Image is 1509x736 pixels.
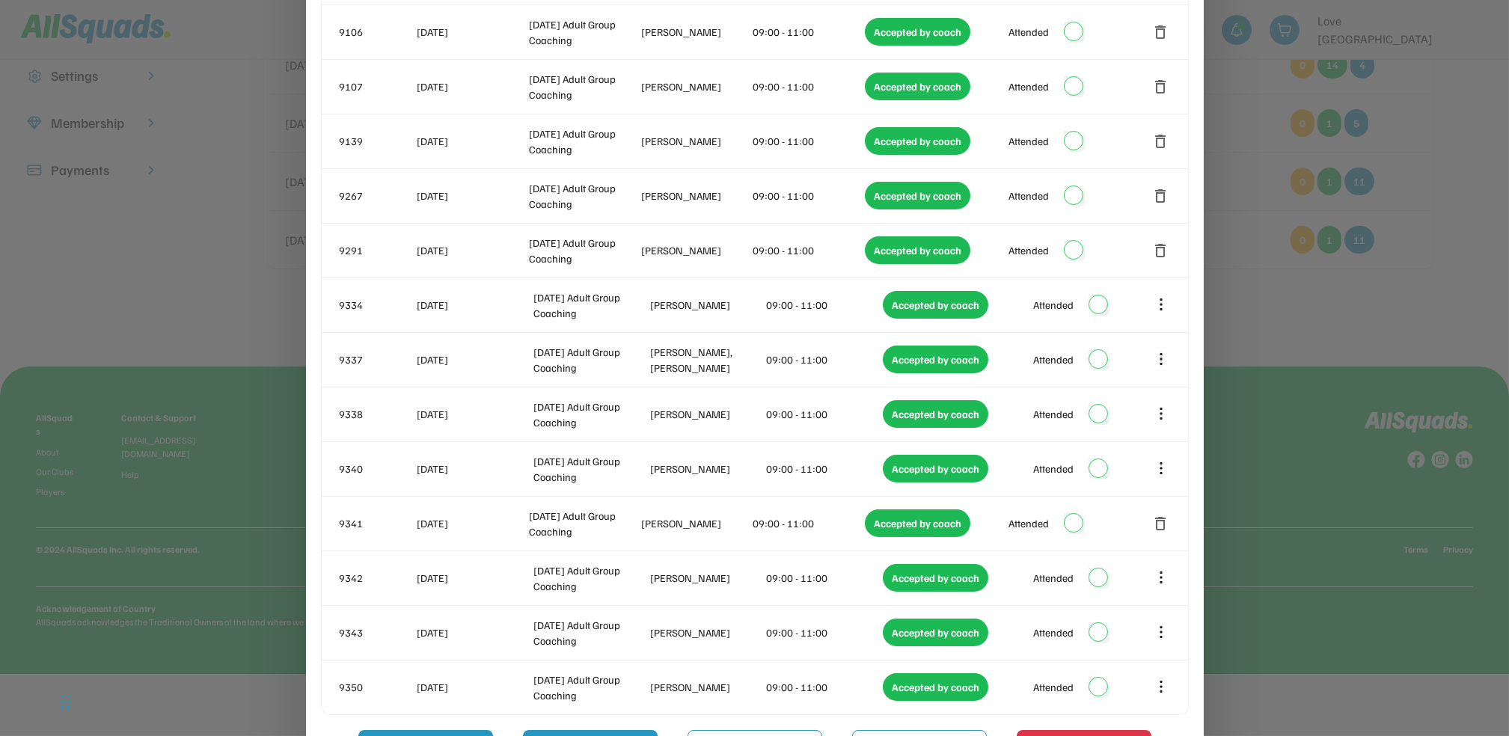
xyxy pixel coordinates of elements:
[417,515,527,531] div: [DATE]
[529,180,638,212] div: [DATE] Adult Group Coaching
[865,127,970,155] div: Accepted by coach
[417,406,531,422] div: [DATE]
[529,71,638,102] div: [DATE] Adult Group Coaching
[1152,23,1170,41] button: delete
[883,564,988,592] div: Accepted by coach
[417,242,527,258] div: [DATE]
[533,453,647,485] div: [DATE] Adult Group Coaching
[1152,515,1170,533] button: delete
[883,619,988,646] div: Accepted by coach
[1152,78,1170,96] button: delete
[650,461,764,476] div: [PERSON_NAME]
[650,406,764,422] div: [PERSON_NAME]
[1033,297,1074,313] div: Attended
[529,235,638,266] div: [DATE] Adult Group Coaching
[753,515,863,531] div: 09:00 - 11:00
[883,455,988,482] div: Accepted by coach
[650,344,764,375] div: [PERSON_NAME], [PERSON_NAME]
[753,24,863,40] div: 09:00 - 11:00
[340,24,414,40] div: 9106
[650,625,764,640] div: [PERSON_NAME]
[1008,515,1049,531] div: Attended
[340,242,414,258] div: 9291
[417,461,531,476] div: [DATE]
[883,673,988,701] div: Accepted by coach
[417,625,531,640] div: [DATE]
[533,399,647,430] div: [DATE] Adult Group Coaching
[529,126,638,157] div: [DATE] Adult Group Coaching
[417,297,531,313] div: [DATE]
[340,297,414,313] div: 9334
[865,18,970,46] div: Accepted by coach
[1033,352,1074,367] div: Attended
[641,515,750,531] div: [PERSON_NAME]
[417,24,527,40] div: [DATE]
[650,297,764,313] div: [PERSON_NAME]
[340,79,414,94] div: 9107
[533,617,647,648] div: [DATE] Adult Group Coaching
[767,352,881,367] div: 09:00 - 11:00
[767,297,881,313] div: 09:00 - 11:00
[1008,24,1049,40] div: Attended
[417,188,527,203] div: [DATE]
[883,291,988,319] div: Accepted by coach
[767,570,881,586] div: 09:00 - 11:00
[340,570,414,586] div: 9342
[865,182,970,209] div: Accepted by coach
[1152,242,1170,260] button: delete
[417,570,531,586] div: [DATE]
[883,400,988,428] div: Accepted by coach
[1008,242,1049,258] div: Attended
[767,679,881,695] div: 09:00 - 11:00
[753,242,863,258] div: 09:00 - 11:00
[865,236,970,264] div: Accepted by coach
[767,406,881,422] div: 09:00 - 11:00
[533,672,647,703] div: [DATE] Adult Group Coaching
[650,570,764,586] div: [PERSON_NAME]
[417,352,531,367] div: [DATE]
[641,24,750,40] div: [PERSON_NAME]
[529,508,638,539] div: [DATE] Adult Group Coaching
[865,509,970,537] div: Accepted by coach
[767,625,881,640] div: 09:00 - 11:00
[753,133,863,149] div: 09:00 - 11:00
[417,79,527,94] div: [DATE]
[533,344,647,375] div: [DATE] Adult Group Coaching
[883,346,988,373] div: Accepted by coach
[533,289,647,321] div: [DATE] Adult Group Coaching
[533,562,647,594] div: [DATE] Adult Group Coaching
[529,16,638,48] div: [DATE] Adult Group Coaching
[1152,132,1170,150] button: delete
[865,73,970,100] div: Accepted by coach
[767,461,881,476] div: 09:00 - 11:00
[340,515,414,531] div: 9341
[1152,187,1170,205] button: delete
[1033,679,1074,695] div: Attended
[641,79,750,94] div: [PERSON_NAME]
[340,406,414,422] div: 9338
[1033,406,1074,422] div: Attended
[753,79,863,94] div: 09:00 - 11:00
[641,188,750,203] div: [PERSON_NAME]
[340,133,414,149] div: 9139
[340,625,414,640] div: 9343
[650,679,764,695] div: [PERSON_NAME]
[417,679,531,695] div: [DATE]
[417,133,527,149] div: [DATE]
[1033,625,1074,640] div: Attended
[1008,133,1049,149] div: Attended
[1008,188,1049,203] div: Attended
[340,352,414,367] div: 9337
[1033,461,1074,476] div: Attended
[340,188,414,203] div: 9267
[753,188,863,203] div: 09:00 - 11:00
[641,133,750,149] div: [PERSON_NAME]
[340,679,414,695] div: 9350
[1033,570,1074,586] div: Attended
[641,242,750,258] div: [PERSON_NAME]
[1008,79,1049,94] div: Attended
[340,461,414,476] div: 9340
